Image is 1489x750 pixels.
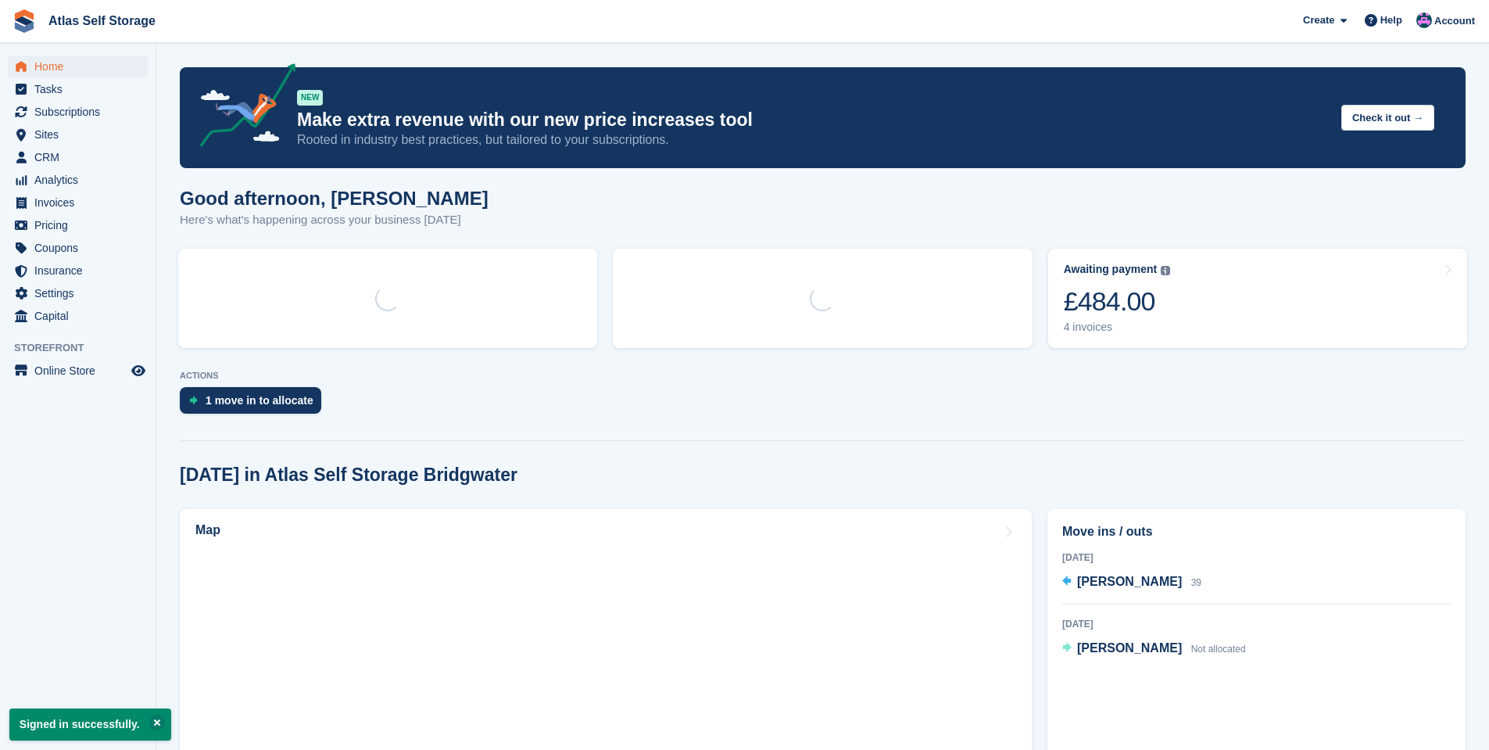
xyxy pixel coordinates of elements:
[180,371,1466,381] p: ACTIONS
[14,340,156,356] span: Storefront
[1434,13,1475,29] span: Account
[34,56,128,77] span: Home
[297,90,323,106] div: NEW
[1062,551,1451,565] div: [DATE]
[8,360,148,382] a: menu
[34,192,128,214] span: Invoices
[1416,13,1432,28] img: Ryan Carroll
[42,8,162,34] a: Atlas Self Storage
[34,305,128,327] span: Capital
[34,282,128,304] span: Settings
[8,169,148,191] a: menu
[34,260,128,282] span: Insurance
[1062,572,1201,593] a: [PERSON_NAME] 39
[8,101,148,123] a: menu
[180,211,489,229] p: Here's what's happening across your business [DATE]
[8,56,148,77] a: menu
[34,360,128,382] span: Online Store
[34,169,128,191] span: Analytics
[1064,321,1171,334] div: 4 invoices
[34,214,128,236] span: Pricing
[180,465,517,486] h2: [DATE] in Atlas Self Storage Bridgwater
[129,361,148,380] a: Preview store
[1077,641,1182,655] span: [PERSON_NAME]
[13,9,36,33] img: stora-icon-8386f47178a22dfd0bd8f6a31ec36ba5ce8667c1dd55bd0f319d3a0aa187defe.svg
[8,260,148,282] a: menu
[180,387,329,422] a: 1 move in to allocate
[189,396,198,405] img: move_ins_to_allocate_icon-fdf77a2bb77ea45bf5b3d319d69a93e2d87916cf1d5bf7949dd705db3b84f3ca.svg
[8,305,148,327] a: menu
[34,101,128,123] span: Subscriptions
[187,63,296,153] img: price-adjustments-announcement-icon-8257ccfd72463d97f412b2fc003d46551f7dbcb40ab6d574587a9cd5c0d94...
[1062,617,1451,631] div: [DATE]
[8,124,148,145] a: menu
[297,109,1329,131] p: Make extra revenue with our new price increases tool
[195,523,220,537] h2: Map
[34,78,128,100] span: Tasks
[8,192,148,214] a: menu
[34,124,128,145] span: Sites
[1064,263,1158,276] div: Awaiting payment
[8,146,148,168] a: menu
[8,78,148,100] a: menu
[1077,575,1182,588] span: [PERSON_NAME]
[297,131,1329,149] p: Rooted in industry best practices, but tailored to your subscriptions.
[1191,577,1201,588] span: 39
[1303,13,1334,28] span: Create
[1380,13,1402,28] span: Help
[1064,285,1171,318] div: £484.00
[1062,522,1451,541] h2: Move ins / outs
[1341,105,1434,131] button: Check it out →
[1191,644,1246,655] span: Not allocated
[1062,639,1246,659] a: [PERSON_NAME] Not allocated
[9,709,171,741] p: Signed in successfully.
[34,146,128,168] span: CRM
[8,214,148,236] a: menu
[1048,249,1467,348] a: Awaiting payment £484.00 4 invoices
[206,394,313,407] div: 1 move in to allocate
[1161,266,1170,275] img: icon-info-grey-7440780725fd019a000dd9b08b2336e03edf1995a4989e88bcd33f0948082b44.svg
[180,188,489,209] h1: Good afternoon, [PERSON_NAME]
[34,237,128,259] span: Coupons
[8,282,148,304] a: menu
[8,237,148,259] a: menu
